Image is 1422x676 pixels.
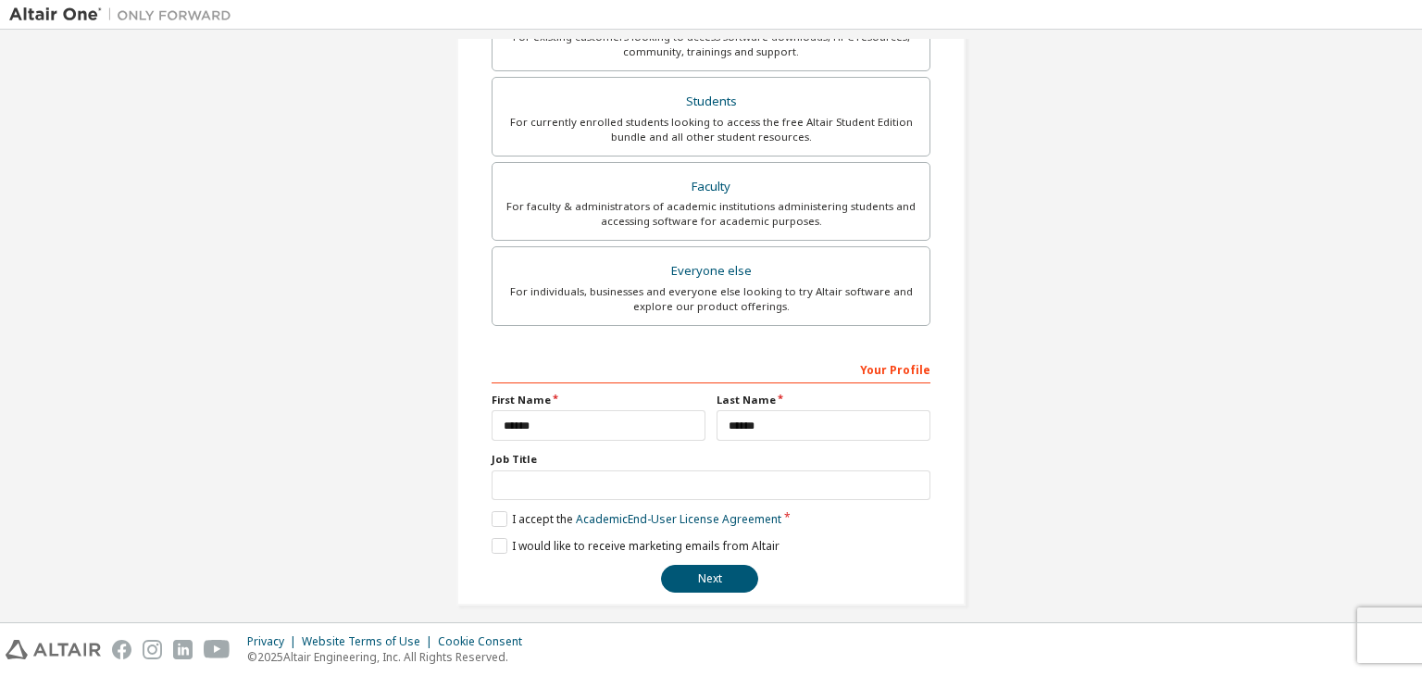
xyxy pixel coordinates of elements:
div: Your Profile [492,354,930,383]
div: For individuals, businesses and everyone else looking to try Altair software and explore our prod... [504,284,918,314]
div: For faculty & administrators of academic institutions administering students and accessing softwa... [504,199,918,229]
p: © 2025 Altair Engineering, Inc. All Rights Reserved. [247,649,533,665]
img: linkedin.svg [173,640,193,659]
div: For currently enrolled students looking to access the free Altair Student Edition bundle and all ... [504,115,918,144]
img: youtube.svg [204,640,231,659]
div: Faculty [504,174,918,200]
img: altair_logo.svg [6,640,101,659]
button: Next [661,565,758,593]
label: Job Title [492,452,930,467]
div: Website Terms of Use [302,634,438,649]
div: Everyone else [504,258,918,284]
label: I accept the [492,511,781,527]
div: Cookie Consent [438,634,533,649]
a: Academic End-User License Agreement [576,511,781,527]
img: Altair One [9,6,241,24]
label: I would like to receive marketing emails from Altair [492,538,780,554]
div: For existing customers looking to access software downloads, HPC resources, community, trainings ... [504,30,918,59]
div: Privacy [247,634,302,649]
img: instagram.svg [143,640,162,659]
div: Students [504,89,918,115]
label: Last Name [717,393,930,407]
img: facebook.svg [112,640,131,659]
label: First Name [492,393,705,407]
